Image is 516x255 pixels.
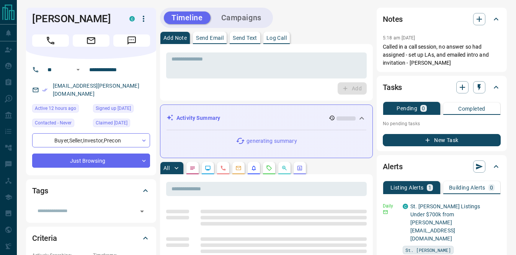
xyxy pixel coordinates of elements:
button: Campaigns [214,11,269,24]
div: Tags [32,181,150,200]
h2: Notes [383,13,403,25]
p: Send Email [196,35,224,41]
p: Building Alerts [449,185,485,190]
p: No pending tasks [383,118,501,129]
p: 1 [428,185,431,190]
p: Called in a call session, no answer so had assigned - set up LAs, and emailed intro and invitatio... [383,43,501,67]
button: New Task [383,134,501,146]
div: Activity Summary [167,111,366,125]
span: Email [73,34,109,47]
div: Buyer , Seller , Investor , Precon [32,133,150,147]
svg: Email Verified [42,87,47,93]
svg: Notes [189,165,196,171]
div: condos.ca [403,204,408,209]
a: St. [PERSON_NAME] Listings Under $700k from [PERSON_NAME][EMAIL_ADDRESS][DOMAIN_NAME] [410,203,480,242]
h2: Tasks [383,81,402,93]
p: Daily [383,203,398,209]
svg: Email [383,209,388,215]
p: Add Note [163,35,187,41]
div: Criteria [32,229,150,247]
svg: Lead Browsing Activity [205,165,211,171]
a: [EMAIL_ADDRESS][PERSON_NAME][DOMAIN_NAME] [53,83,139,97]
div: Notes [383,10,501,28]
span: Active 12 hours ago [35,105,76,112]
svg: Requests [266,165,272,171]
div: Just Browsing [32,154,150,168]
span: Message [113,34,150,47]
span: St. [PERSON_NAME] [405,246,451,254]
svg: Opportunities [281,165,287,171]
p: 5:18 am [DATE] [383,35,415,41]
span: Signed up [DATE] [96,105,131,112]
h1: [PERSON_NAME] [32,13,118,25]
svg: Emails [235,165,242,171]
span: Contacted - Never [35,119,72,127]
div: condos.ca [129,16,135,21]
p: 0 [490,185,493,190]
svg: Agent Actions [297,165,303,171]
p: 0 [422,106,425,111]
button: Open [73,65,83,74]
div: Alerts [383,157,501,176]
div: Mon Aug 18 2025 [32,104,89,115]
p: Pending [397,106,417,111]
span: Call [32,34,69,47]
h2: Tags [32,185,48,197]
div: Tasks [383,78,501,96]
p: Activity Summary [176,114,220,122]
h2: Alerts [383,160,403,173]
svg: Calls [220,165,226,171]
p: generating summary [247,137,297,145]
h2: Criteria [32,232,57,244]
button: Timeline [164,11,211,24]
button: Open [137,206,147,217]
svg: Listing Alerts [251,165,257,171]
span: Claimed [DATE] [96,119,127,127]
p: Log Call [266,35,287,41]
p: Listing Alerts [390,185,424,190]
div: Fri Mar 13 2020 [93,119,150,129]
div: Wed Sep 11 2019 [93,104,150,115]
p: Send Text [233,35,257,41]
p: Completed [458,106,485,111]
p: All [163,165,170,171]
